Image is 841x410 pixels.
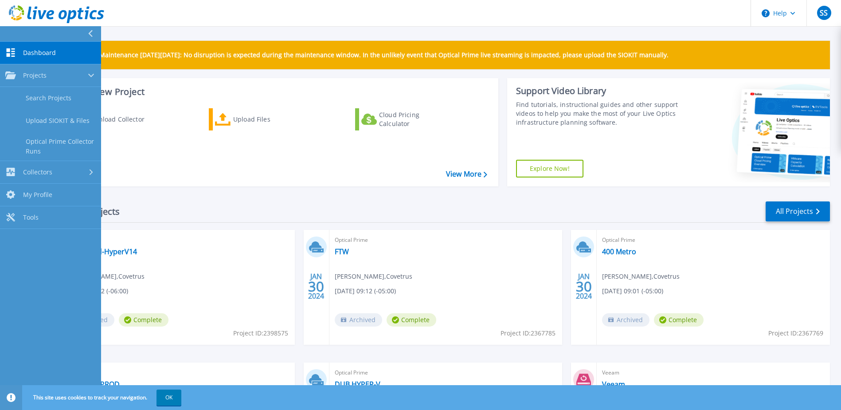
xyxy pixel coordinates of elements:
[335,313,382,327] span: Archived
[233,328,288,338] span: Project ID: 2398575
[820,9,828,16] span: SS
[209,108,308,130] a: Upload Files
[766,201,830,221] a: All Projects
[602,272,680,281] span: [PERSON_NAME] , Covetrus
[335,272,412,281] span: [PERSON_NAME] , Covetrus
[335,235,557,245] span: Optical Prime
[23,213,39,221] span: Tools
[67,368,289,378] span: Optical Prime
[379,110,450,128] div: Cloud Pricing Calculator
[501,328,555,338] span: Project ID: 2367785
[67,235,289,245] span: Optical Prime
[576,283,592,290] span: 30
[23,191,52,199] span: My Profile
[575,270,592,303] div: JAN 2024
[86,110,156,128] div: Download Collector
[602,368,825,378] span: Veeam
[387,313,436,327] span: Complete
[446,170,487,178] a: View More
[335,247,349,256] a: FTW
[63,108,162,130] a: Download Collector
[516,100,681,127] div: Find tutorials, instructional guides and other support videos to help you make the most of your L...
[768,328,823,338] span: Project ID: 2367769
[602,286,663,296] span: [DATE] 09:01 (-05:00)
[24,390,181,406] span: This site uses cookies to track your navigation.
[602,380,625,389] a: Veeam
[516,160,583,177] a: Explore Now!
[335,286,396,296] span: [DATE] 09:12 (-05:00)
[335,368,557,378] span: Optical Prime
[355,108,454,130] a: Cloud Pricing Calculator
[308,283,324,290] span: 30
[23,49,56,57] span: Dashboard
[602,313,649,327] span: Archived
[335,380,380,389] a: DUB HYPER-V
[654,313,704,327] span: Complete
[233,110,304,128] div: Upload Files
[516,85,681,97] div: Support Video Library
[23,168,52,176] span: Collectors
[23,71,47,79] span: Projects
[602,247,636,256] a: 400 Metro
[602,235,825,245] span: Optical Prime
[67,247,137,256] a: ImproMed-HyperV14
[66,51,669,59] p: Scheduled Maintenance [DATE][DATE]: No disruption is expected during the maintenance window. In t...
[67,272,145,281] span: [PERSON_NAME] , Covetrus
[119,313,168,327] span: Complete
[308,270,325,303] div: JAN 2024
[63,87,487,97] h3: Start a New Project
[156,390,181,406] button: OK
